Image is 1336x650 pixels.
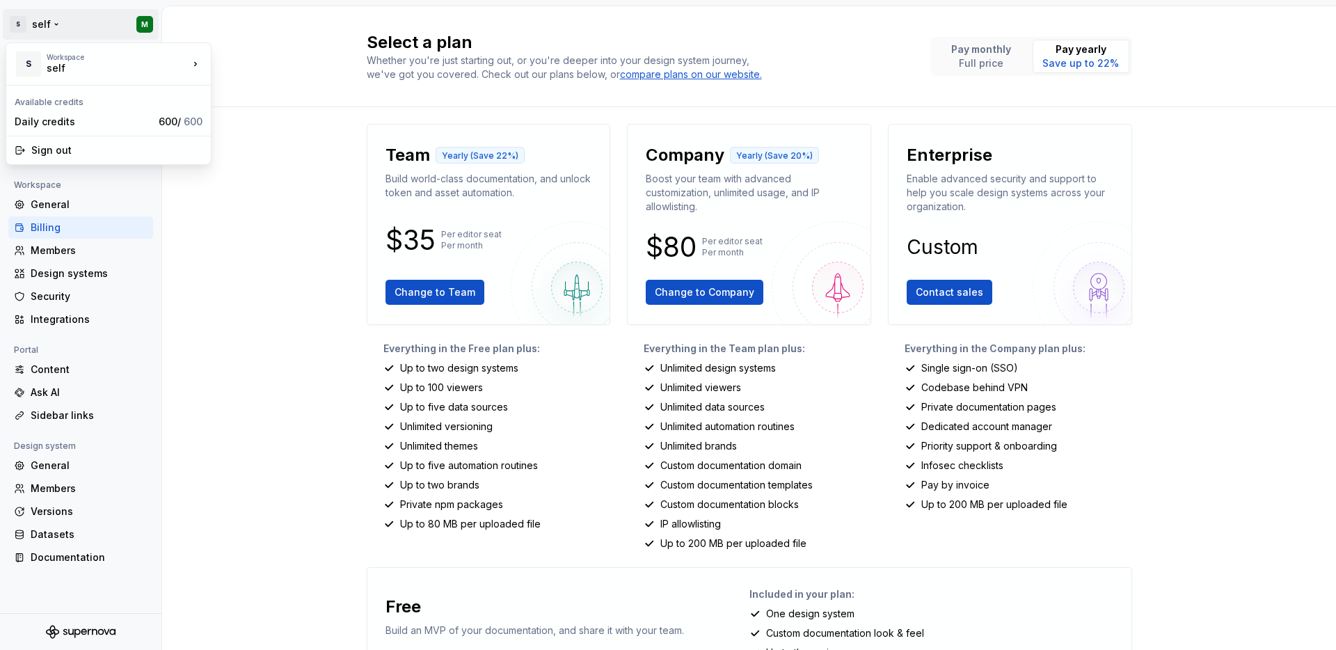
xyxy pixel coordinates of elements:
div: S [16,51,41,77]
div: Sign out [31,143,202,157]
span: 600 [184,116,202,127]
div: self [47,61,165,75]
div: Workspace [47,53,189,61]
div: Available credits [9,88,208,111]
div: Daily credits [15,115,153,129]
span: 600 / [159,116,202,127]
